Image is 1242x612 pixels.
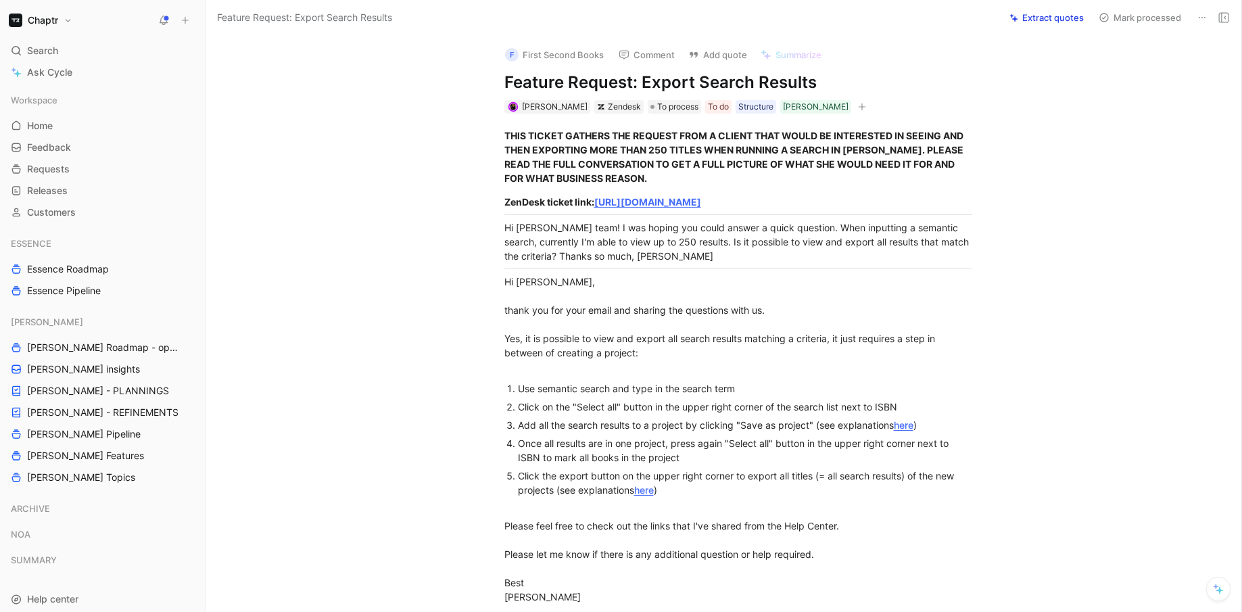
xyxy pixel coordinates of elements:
div: Click the export button on the upper right corner to export all titles (= all search results) of ... [518,469,972,511]
span: Customers [27,206,76,219]
a: [PERSON_NAME] Roadmap - open items [5,337,200,358]
div: F [505,48,519,62]
span: ESSENCE [11,237,51,250]
img: Chaptr [9,14,22,27]
a: here [894,419,913,431]
span: Help center [27,593,78,605]
div: To do [708,100,729,114]
div: Search [5,41,200,61]
a: Home [5,116,200,136]
a: Feedback [5,137,200,158]
span: [PERSON_NAME] [522,101,588,112]
span: [PERSON_NAME] insights [27,362,140,376]
a: Essence Roadmap [5,259,200,279]
span: Essence Roadmap [27,262,109,276]
div: NOA [5,524,200,548]
div: NOA [5,524,200,544]
span: [PERSON_NAME] Pipeline [27,427,141,441]
a: [PERSON_NAME] Pipeline [5,424,200,444]
img: avatar [509,103,517,111]
div: SUMMARY [5,550,200,574]
a: Essence Pipeline [5,281,200,301]
a: Customers [5,202,200,222]
a: [URL][DOMAIN_NAME] [594,196,701,208]
a: [PERSON_NAME] Features [5,446,200,466]
a: Ask Cycle [5,62,200,83]
div: Use semantic search and type in the search term [518,381,972,396]
a: Releases [5,181,200,201]
div: To process [648,100,701,114]
span: Releases [27,184,68,197]
strong: THIS TICKET GATHERS THE REQUEST FROM A CLIENT THAT WOULD BE INTERESTED IN SEEING AND THEN EXPORTI... [504,130,965,184]
button: Extract quotes [1003,8,1090,27]
button: Comment [613,45,681,64]
span: Feedback [27,141,71,154]
a: [PERSON_NAME] - PLANNINGS [5,381,200,401]
span: Workspace [11,93,57,107]
div: Once all results are in one project, press again "Select all" button in the upper right corner ne... [518,436,972,465]
div: [PERSON_NAME][PERSON_NAME] Roadmap - open items[PERSON_NAME] insights[PERSON_NAME] - PLANNINGS[PE... [5,312,200,488]
span: NOA [11,527,30,541]
div: ARCHIVE [5,498,200,523]
div: ARCHIVE [5,498,200,519]
strong: ZenDesk ticket link: [504,196,594,208]
a: [PERSON_NAME] Topics [5,467,200,488]
button: Add quote [682,45,753,64]
span: To process [657,100,698,114]
div: ESSENCEEssence RoadmapEssence Pipeline [5,233,200,301]
h1: Feature Request: Export Search Results [504,72,972,93]
div: [PERSON_NAME] [5,312,200,332]
a: here [634,484,654,496]
a: [PERSON_NAME] insights [5,359,200,379]
div: Help center [5,589,200,609]
span: [PERSON_NAME] Features [27,449,144,463]
span: Essence Pipeline [27,284,101,298]
button: Mark processed [1093,8,1187,27]
span: [PERSON_NAME] - REFINEMENTS [27,406,178,419]
div: Structure [738,100,773,114]
a: [PERSON_NAME] - REFINEMENTS [5,402,200,423]
button: Summarize [755,45,828,64]
div: Zendesk [608,100,641,114]
span: [PERSON_NAME] Roadmap - open items [27,341,183,354]
div: Hi [PERSON_NAME], thank you for your email and sharing the questions with us. Yes, it is possible... [504,275,972,374]
div: Add all the search results to a project by clicking "Save as project" (see explanations ) [518,418,972,432]
span: Requests [27,162,70,176]
div: SUMMARY [5,550,200,570]
div: ESSENCE [5,233,200,254]
a: Requests [5,159,200,179]
div: Hi [PERSON_NAME] team! I was hoping you could answer a quick question. When inputting a semantic ... [504,220,972,263]
button: FFirst Second Books [499,45,610,65]
span: Summarize [775,49,821,61]
span: Ask Cycle [27,64,72,80]
span: Search [27,43,58,59]
span: Home [27,119,53,133]
button: ChaptrChaptr [5,11,76,30]
span: [PERSON_NAME] Topics [27,471,135,484]
h1: Chaptr [28,14,58,26]
div: Click on the "Select all" button in the upper right corner of the search list next to ISBN [518,400,972,414]
span: [PERSON_NAME] - PLANNINGS [27,384,169,398]
span: SUMMARY [11,553,57,567]
span: Feature Request: Export Search Results [217,9,392,26]
span: ARCHIVE [11,502,50,515]
div: [PERSON_NAME] [783,100,849,114]
div: Workspace [5,90,200,110]
span: [PERSON_NAME] [11,315,83,329]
